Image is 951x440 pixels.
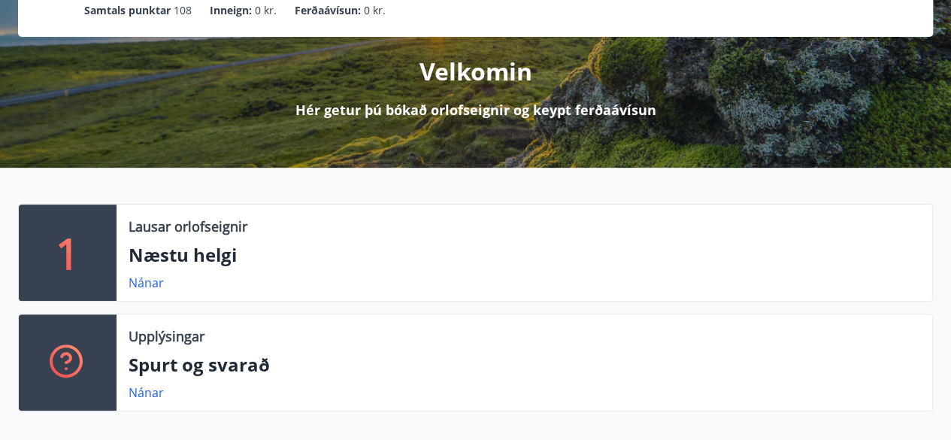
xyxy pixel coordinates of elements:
[174,2,192,19] span: 108
[56,224,80,281] p: 1
[255,2,277,19] span: 0 kr.
[84,2,171,19] p: Samtals punktar
[129,326,204,346] p: Upplýsingar
[295,100,656,120] p: Hér getur þú bókað orlofseignir og keypt ferðaávísun
[129,217,247,236] p: Lausar orlofseignir
[364,2,386,19] span: 0 kr.
[210,2,252,19] p: Inneign :
[419,55,532,88] p: Velkomin
[295,2,361,19] p: Ferðaávísun :
[129,275,164,291] a: Nánar
[129,242,920,268] p: Næstu helgi
[129,352,920,378] p: Spurt og svarað
[129,384,164,401] a: Nánar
